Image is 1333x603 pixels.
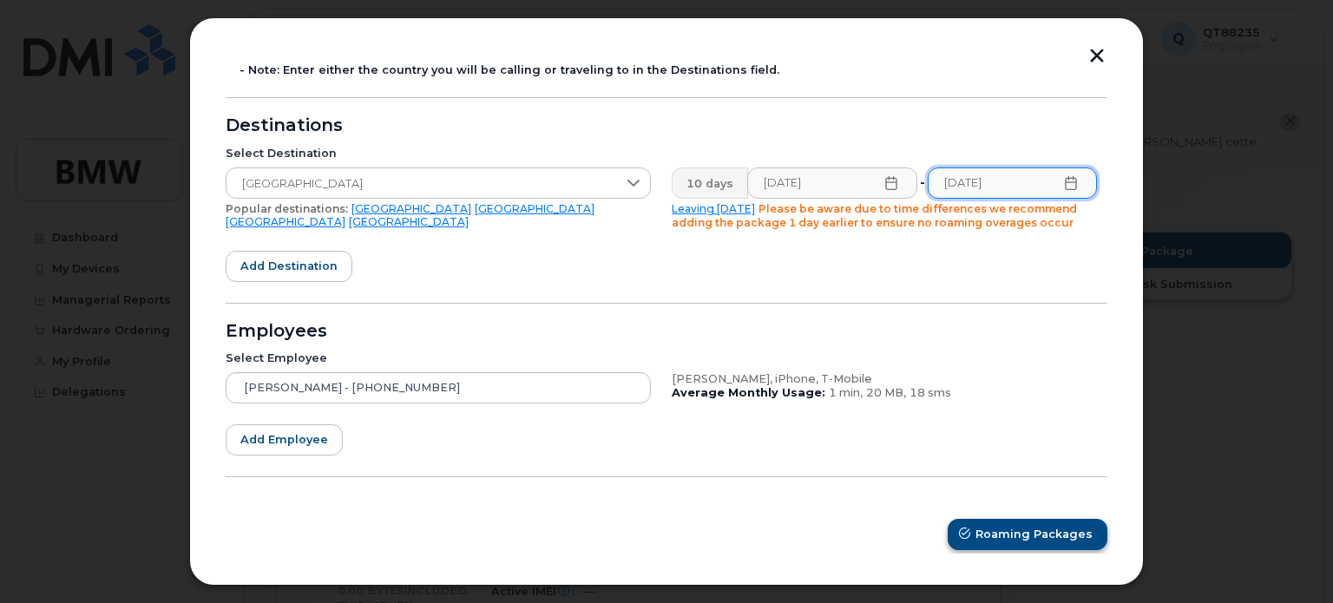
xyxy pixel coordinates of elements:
[948,519,1107,550] button: Roaming Packages
[747,167,917,199] input: Please fill out this field
[1257,528,1320,590] iframe: Messenger Launcher
[909,386,951,399] span: 18 sms
[928,167,1098,199] input: Please fill out this field
[866,386,906,399] span: 20 MB,
[226,372,651,403] input: Search device
[240,431,328,448] span: Add employee
[829,386,863,399] span: 1 min,
[672,386,825,399] b: Average Monthly Usage:
[226,119,1107,133] div: Destinations
[226,324,1107,338] div: Employees
[226,202,348,215] span: Popular destinations:
[240,63,1107,77] div: - Note: Enter either the country you will be calling or traveling to in the Destinations field.
[227,168,617,200] span: Germany
[351,202,471,215] a: [GEOGRAPHIC_DATA]
[672,372,1097,386] div: [PERSON_NAME], iPhone, T-Mobile
[226,215,345,228] a: [GEOGRAPHIC_DATA]
[240,258,338,274] span: Add destination
[226,147,651,161] div: Select Destination
[672,202,1077,229] span: Please be aware due to time differences we recommend adding the package 1 day earlier to ensure n...
[226,351,651,365] div: Select Employee
[672,202,755,215] a: Leaving [DATE]
[226,424,343,456] button: Add employee
[475,202,594,215] a: [GEOGRAPHIC_DATA]
[226,251,352,282] button: Add destination
[916,167,929,199] div: -
[975,526,1093,542] span: Roaming Packages
[349,215,469,228] a: [GEOGRAPHIC_DATA]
